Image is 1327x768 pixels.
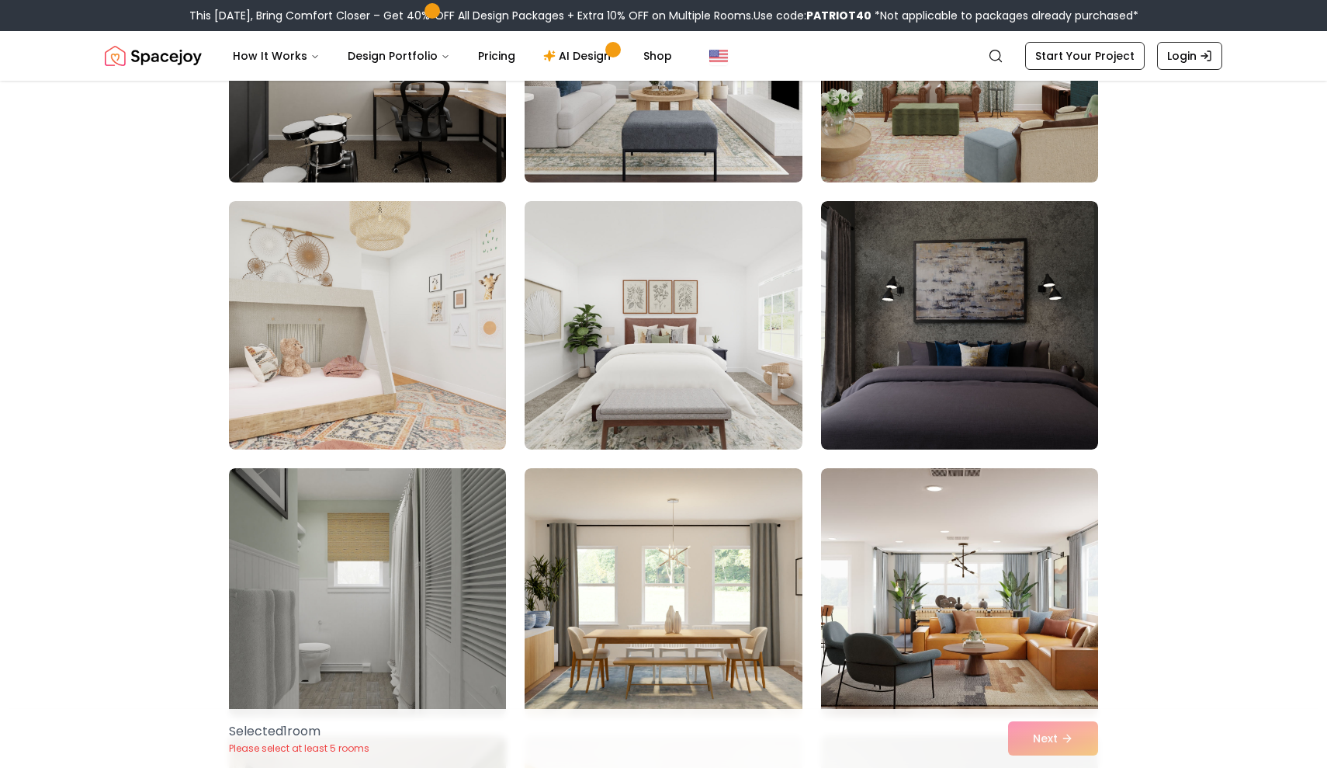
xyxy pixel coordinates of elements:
button: Design Portfolio [335,40,463,71]
img: Spacejoy Logo [105,40,202,71]
nav: Main [220,40,684,71]
div: This [DATE], Bring Comfort Closer – Get 40% OFF All Design Packages + Extra 10% OFF on Multiple R... [189,8,1138,23]
span: Use code: [754,8,871,23]
b: PATRIOT40 [806,8,871,23]
img: Room room-81 [821,201,1098,450]
img: Room room-83 [525,468,802,717]
a: Login [1157,42,1222,70]
p: Selected 1 room [229,722,369,741]
p: Please select at least 5 rooms [229,742,369,755]
img: Room room-79 [229,201,506,450]
a: Start Your Project [1025,42,1145,70]
img: Room room-82 [229,468,506,717]
a: Pricing [466,40,528,71]
nav: Global [105,31,1222,81]
a: AI Design [531,40,628,71]
img: Room room-84 [821,468,1098,717]
button: How It Works [220,40,332,71]
a: Shop [631,40,684,71]
img: United States [709,47,728,65]
img: Room room-80 [525,201,802,450]
span: *Not applicable to packages already purchased* [871,8,1138,23]
a: Spacejoy [105,40,202,71]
